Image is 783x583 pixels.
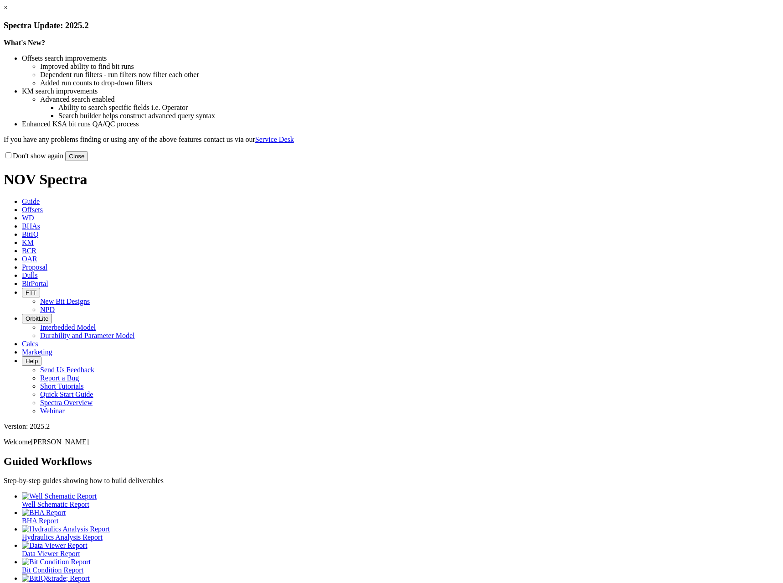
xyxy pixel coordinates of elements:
[40,332,135,339] a: Durability and Parameter Model
[22,492,97,500] img: Well Schematic Report
[4,39,45,47] strong: What's New?
[4,152,63,160] label: Don't show again
[22,340,38,348] span: Calcs
[22,574,90,583] img: BitIQ&trade; Report
[58,104,779,112] li: Ability to search specific fields i.e. Operator
[26,289,36,296] span: FTT
[22,206,43,213] span: Offsets
[22,525,110,533] img: Hydraulics Analysis Report
[22,566,83,574] span: Bit Condition Report
[22,120,779,128] li: Enhanced KSA bit runs QA/QC process
[22,550,80,557] span: Data Viewer Report
[40,79,779,87] li: Added run counts to drop-down filters
[26,358,38,364] span: Help
[4,438,779,446] p: Welcome
[22,247,36,255] span: BCR
[40,297,90,305] a: New Bit Designs
[4,477,779,485] p: Step-by-step guides showing how to build deliverables
[22,87,779,95] li: KM search improvements
[22,271,38,279] span: Dulls
[40,323,96,331] a: Interbedded Model
[4,455,779,468] h2: Guided Workflows
[4,422,779,431] div: Version: 2025.2
[22,239,34,246] span: KM
[40,71,779,79] li: Dependent run filters - run filters now filter each other
[22,255,37,263] span: OAR
[40,366,94,374] a: Send Us Feedback
[40,95,779,104] li: Advanced search enabled
[4,135,779,144] p: If you have any problems finding or using any of the above features contact us via our
[22,214,34,222] span: WD
[22,348,52,356] span: Marketing
[22,541,88,550] img: Data Viewer Report
[22,533,103,541] span: Hydraulics Analysis Report
[255,135,294,143] a: Service Desk
[22,230,38,238] span: BitIQ
[31,438,89,446] span: [PERSON_NAME]
[5,152,11,158] input: Don't show again
[40,62,779,71] li: Improved ability to find bit runs
[22,263,47,271] span: Proposal
[40,382,84,390] a: Short Tutorials
[22,517,58,525] span: BHA Report
[40,399,93,406] a: Spectra Overview
[40,407,65,415] a: Webinar
[22,198,40,205] span: Guide
[22,280,48,287] span: BitPortal
[22,222,40,230] span: BHAs
[22,558,91,566] img: Bit Condition Report
[65,151,88,161] button: Close
[22,500,89,508] span: Well Schematic Report
[4,171,779,188] h1: NOV Spectra
[40,306,55,313] a: NPD
[4,4,8,11] a: ×
[58,112,779,120] li: Search builder helps construct advanced query syntax
[22,54,779,62] li: Offsets search improvements
[26,315,48,322] span: OrbitLite
[40,374,79,382] a: Report a Bug
[22,509,66,517] img: BHA Report
[4,21,779,31] h3: Spectra Update: 2025.2
[40,390,93,398] a: Quick Start Guide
